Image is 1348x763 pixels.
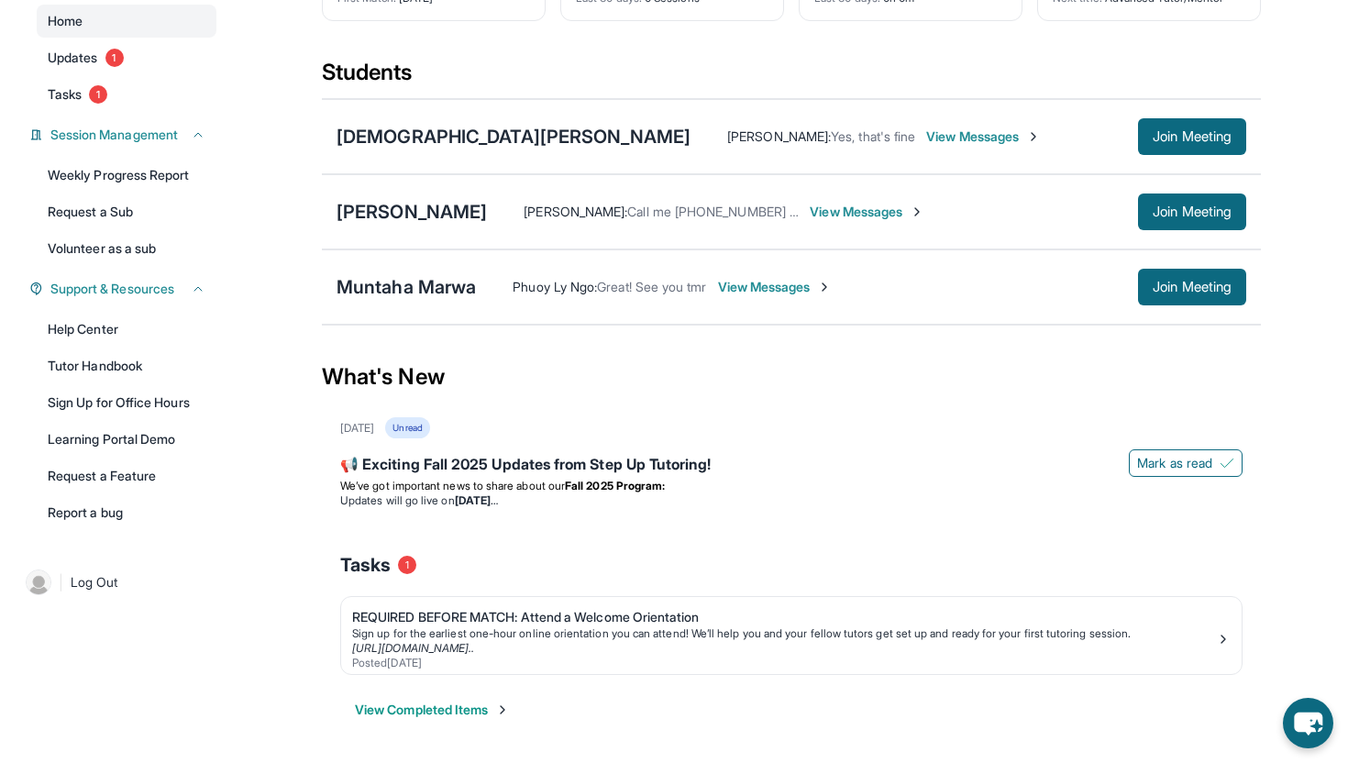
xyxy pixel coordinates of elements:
span: [PERSON_NAME] : [727,128,831,144]
img: Chevron-Right [1026,129,1041,144]
button: chat-button [1283,698,1333,748]
a: Learning Portal Demo [37,423,216,456]
div: What's New [322,337,1261,417]
button: Support & Resources [43,280,205,298]
span: View Messages [718,278,833,296]
div: [DATE] [340,421,374,436]
span: Mark as read [1137,454,1212,472]
strong: [DATE] [455,493,498,507]
span: [PERSON_NAME] : [524,204,627,219]
a: Weekly Progress Report [37,159,216,192]
span: 1 [398,556,416,574]
span: Call me [PHONE_NUMBER] When you get a. Second [627,204,932,219]
img: Mark as read [1220,456,1234,470]
span: 1 [105,49,124,67]
span: We’ve got important news to share about our [340,479,565,492]
button: Session Management [43,126,205,144]
a: |Log Out [18,562,216,603]
span: Tasks [48,85,82,104]
button: Join Meeting [1138,194,1246,230]
a: Tutor Handbook [37,349,216,382]
div: REQUIRED BEFORE MATCH: Attend a Welcome Orientation [352,608,1216,626]
img: user-img [26,569,51,595]
a: Home [37,5,216,38]
div: [DEMOGRAPHIC_DATA][PERSON_NAME] [337,124,691,149]
a: Report a bug [37,496,216,529]
div: Unread [385,417,429,438]
div: 📢 Exciting Fall 2025 Updates from Step Up Tutoring! [340,453,1243,479]
div: Sign up for the earliest one-hour online orientation you can attend! We’ll help you and your fell... [352,626,1216,641]
a: Request a Sub [37,195,216,228]
span: Join Meeting [1153,282,1232,293]
span: Session Management [50,126,178,144]
span: Great! See you tmr [597,279,706,294]
span: Yes, that's fine [831,128,915,144]
div: Muntaha Marwa [337,274,476,300]
img: Chevron-Right [817,280,832,294]
span: Phuoy Ly Ngo : [513,279,597,294]
li: Updates will go live on [340,493,1243,508]
button: Join Meeting [1138,269,1246,305]
a: [URL][DOMAIN_NAME].. [352,641,474,655]
a: Sign Up for Office Hours [37,386,216,419]
a: Request a Feature [37,459,216,492]
span: Join Meeting [1153,131,1232,142]
span: Join Meeting [1153,206,1232,217]
span: View Messages [926,127,1041,146]
button: Mark as read [1129,449,1243,477]
img: Chevron-Right [910,205,924,219]
div: Posted [DATE] [352,656,1216,670]
a: Tasks1 [37,78,216,111]
div: Students [322,58,1261,98]
a: Volunteer as a sub [37,232,216,265]
button: Join Meeting [1138,118,1246,155]
span: Log Out [71,573,118,592]
button: View Completed Items [355,701,510,719]
a: Help Center [37,313,216,346]
span: View Messages [810,203,924,221]
span: Home [48,12,83,30]
a: Updates1 [37,41,216,74]
span: 1 [89,85,107,104]
span: Updates [48,49,98,67]
span: | [59,571,63,593]
strong: Fall 2025 Program: [565,479,665,492]
div: [PERSON_NAME] [337,199,487,225]
span: Support & Resources [50,280,174,298]
a: REQUIRED BEFORE MATCH: Attend a Welcome OrientationSign up for the earliest one-hour online orien... [341,597,1242,674]
span: Tasks [340,552,391,578]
